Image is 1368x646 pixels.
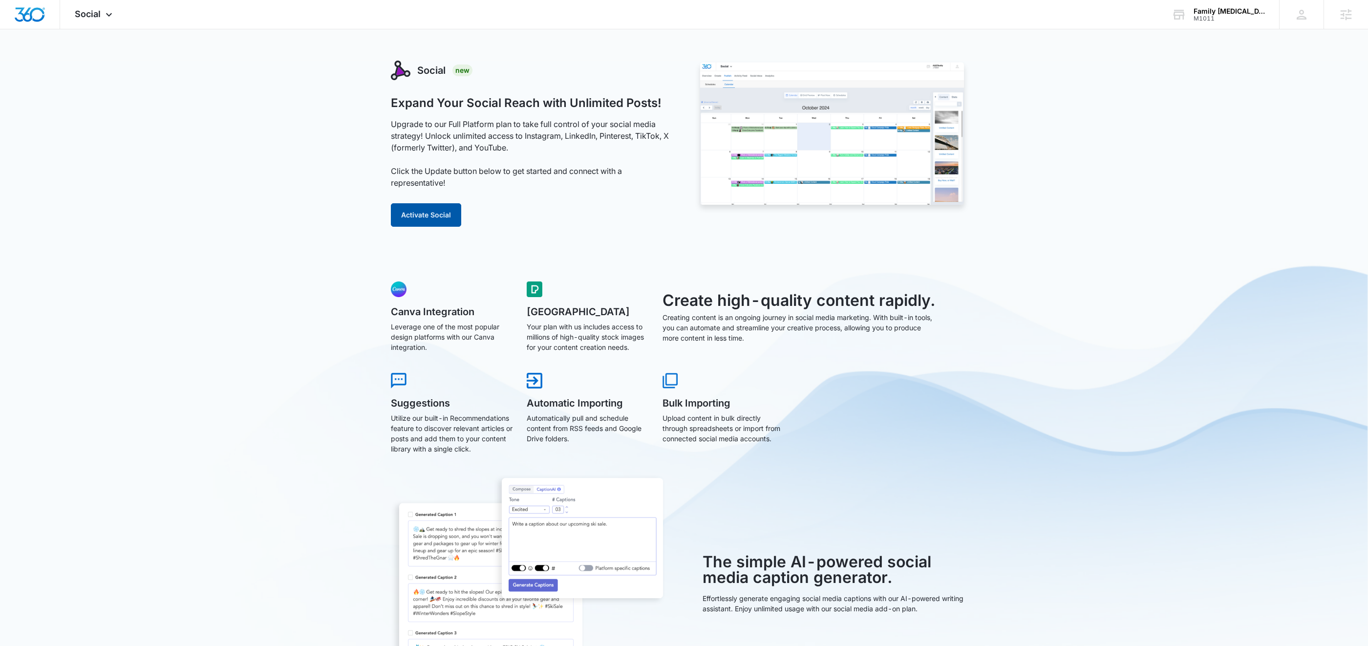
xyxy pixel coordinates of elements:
h5: Suggestions [391,398,513,408]
h5: Canva Integration [391,307,513,317]
p: Upload content in bulk directly through spreadsheets or import from connected social media accounts. [663,413,785,444]
span: Social [75,9,101,19]
h1: Expand Your Social Reach with Unlimited Posts! [391,96,662,110]
p: Utilize our built-in Recommendations feature to discover relevant articles or posts and add them ... [391,413,513,454]
div: New [452,65,472,76]
h3: The simple AI-powered social media caption generator. [703,554,977,585]
h5: Automatic Importing [527,398,649,408]
p: Creating content is an ongoing journey in social media marketing. With built-in tools, you can au... [663,312,937,343]
p: Your plan with us includes access to millions of high-quality stock images for your content creat... [527,322,649,352]
h3: Create high-quality content rapidly. [663,289,937,312]
p: Effortlessly generate engaging social media captions with our AI-powered writing assistant. Enjoy... [703,593,977,614]
p: Upgrade to our Full Platform plan to take full control of your social media strategy! Unlock unli... [391,118,673,189]
h5: [GEOGRAPHIC_DATA] [527,307,649,317]
div: account name [1194,7,1265,15]
h5: Bulk Importing [663,398,785,408]
div: account id [1194,15,1265,22]
p: Leverage one of the most popular design platforms with our Canva integration. [391,322,513,352]
button: Activate Social [391,203,461,227]
p: Automatically pull and schedule content from RSS feeds and Google Drive folders. [527,413,649,444]
h3: Social [417,63,446,78]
